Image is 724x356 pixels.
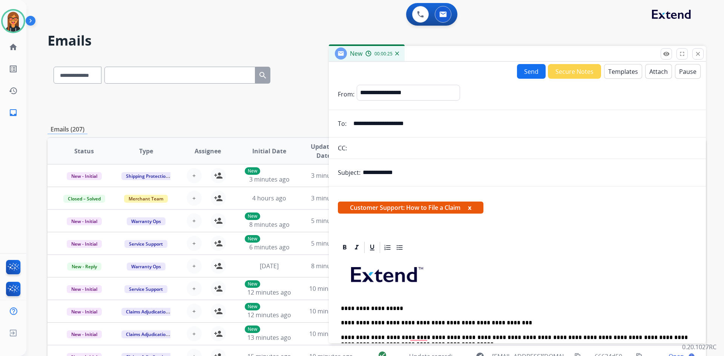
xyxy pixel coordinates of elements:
button: + [187,326,202,341]
mat-icon: person_add [214,194,223,203]
span: 10 minutes ago [309,330,353,338]
span: 10 minutes ago [309,307,353,315]
span: New - Initial [67,172,102,180]
span: Warranty Ops [127,263,166,270]
span: 6 minutes ago [249,243,290,251]
p: To: [338,119,347,128]
span: 10 minutes ago [309,284,353,293]
span: + [192,284,196,293]
mat-icon: fullscreen [679,50,686,57]
span: + [192,216,196,225]
span: Customer Support: How to File a Claim [338,202,483,214]
span: Warranty Ops [127,217,166,225]
mat-icon: home [9,43,18,52]
span: Merchant Team [124,195,168,203]
span: New [350,49,362,58]
div: Ordered List [382,242,393,253]
span: New - Initial [67,217,102,225]
p: New [245,280,260,288]
button: + [187,258,202,273]
mat-icon: search [258,71,267,80]
span: New - Initial [67,285,102,293]
span: New - Initial [67,240,102,248]
div: Italic [351,242,362,253]
p: New [245,325,260,333]
mat-icon: remove_red_eye [663,50,670,57]
mat-icon: person_add [214,171,223,180]
span: Service Support [124,240,167,248]
div: Bold [339,242,350,253]
mat-icon: person_add [214,307,223,316]
p: New [245,303,260,310]
span: + [192,239,196,248]
mat-icon: list_alt [9,64,18,73]
mat-icon: person_add [214,261,223,270]
span: Closed – Solved [63,195,105,203]
div: Underline [367,242,378,253]
span: + [192,329,196,338]
span: + [192,307,196,316]
button: Templates [604,64,642,79]
p: New [245,212,260,220]
span: Assignee [195,147,221,156]
mat-icon: inbox [9,108,18,117]
span: Service Support [124,285,167,293]
span: New - Reply [67,263,101,270]
mat-icon: person_add [214,216,223,225]
button: Pause [675,64,701,79]
span: 12 minutes ago [247,311,291,319]
span: 8 minutes ago [249,220,290,229]
span: Claims Adjudication [121,330,173,338]
span: 3 minutes ago [311,171,351,180]
h2: Emails [48,33,706,48]
span: Updated Date [307,142,341,160]
button: + [187,281,202,296]
span: + [192,261,196,270]
span: New - Initial [67,308,102,316]
mat-icon: close [695,50,701,57]
span: 12 minutes ago [247,288,291,296]
p: From: [338,90,354,99]
span: Initial Date [252,147,286,156]
mat-icon: person_add [214,329,223,338]
span: Shipping Protection [121,172,173,180]
span: 00:00:25 [374,51,393,57]
mat-icon: history [9,86,18,95]
p: CC: [338,144,347,153]
span: Status [74,147,94,156]
span: Claims Adjudication [121,308,173,316]
button: x [468,203,471,212]
mat-icon: person_add [214,284,223,293]
button: + [187,168,202,183]
button: + [187,213,202,228]
span: 5 minutes ago [311,217,351,225]
span: + [192,194,196,203]
p: 0.20.1027RC [682,342,716,351]
button: + [187,236,202,251]
span: Type [139,147,153,156]
button: + [187,304,202,319]
p: New [245,167,260,175]
span: + [192,171,196,180]
button: Secure Notes [548,64,601,79]
span: [DATE] [260,262,279,270]
span: 13 minutes ago [247,333,291,342]
p: New [245,235,260,243]
button: + [187,191,202,206]
mat-icon: person_add [214,239,223,248]
p: Subject: [338,168,360,177]
button: Attach [645,64,672,79]
span: 8 minutes ago [311,262,351,270]
p: Emails (207) [48,125,87,134]
span: 5 minutes ago [311,239,351,248]
span: New - Initial [67,330,102,338]
button: Send [517,64,546,79]
span: 4 hours ago [252,194,286,202]
span: 3 minutes ago [311,194,351,202]
div: Bullet List [394,242,405,253]
img: avatar [3,11,24,32]
span: 3 minutes ago [249,175,290,183]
